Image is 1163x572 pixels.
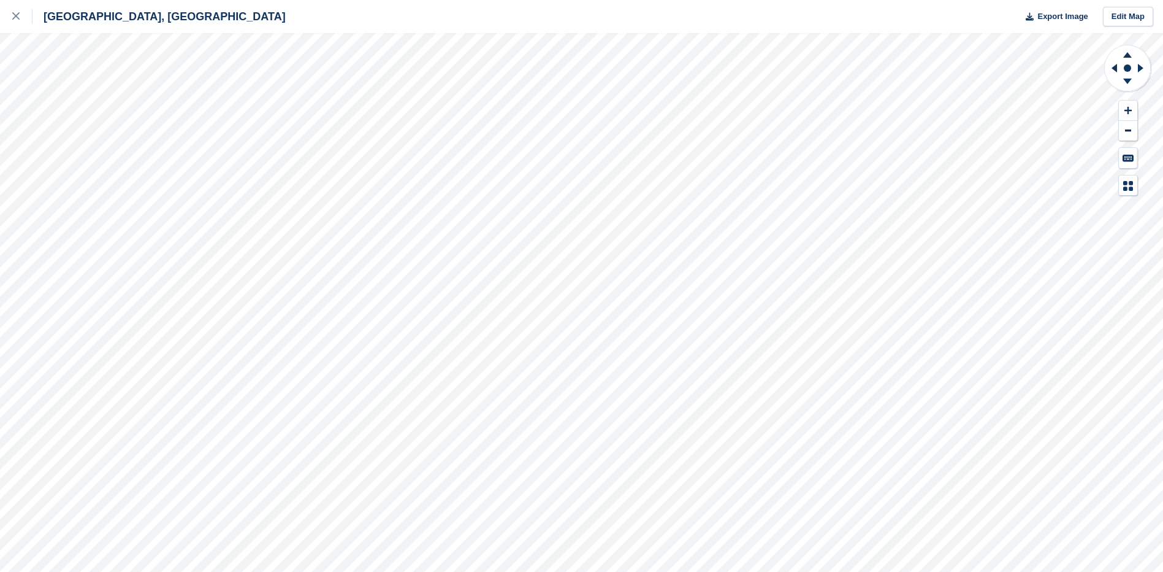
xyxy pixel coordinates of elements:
[32,9,286,24] div: [GEOGRAPHIC_DATA], [GEOGRAPHIC_DATA]
[1119,148,1137,168] button: Keyboard Shortcuts
[1119,101,1137,121] button: Zoom In
[1119,176,1137,196] button: Map Legend
[1119,121,1137,141] button: Zoom Out
[1103,7,1153,27] a: Edit Map
[1037,10,1088,23] span: Export Image
[1018,7,1088,27] button: Export Image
